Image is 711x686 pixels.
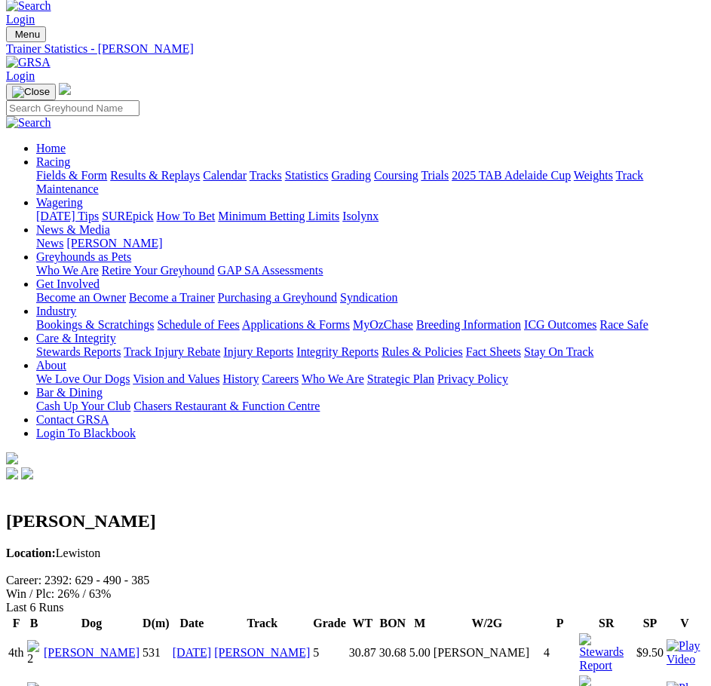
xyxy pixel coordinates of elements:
th: M [409,616,431,631]
a: Fact Sheets [466,345,521,358]
a: Fields & Form [36,169,107,182]
a: Become an Owner [36,291,126,304]
a: Calendar [203,169,247,182]
a: Injury Reports [223,345,293,358]
a: Statistics [285,169,329,182]
a: Chasers Restaurant & Function Centre [133,400,320,412]
th: WT [348,616,377,631]
a: Syndication [340,291,397,304]
a: Care & Integrity [36,332,116,345]
div: About [36,372,705,386]
td: 4 [543,632,578,673]
a: Minimum Betting Limits [218,210,339,222]
th: SR [578,616,634,631]
a: Integrity Reports [296,345,378,358]
th: D(m) [142,616,170,631]
th: Dog [43,616,140,631]
a: How To Bet [157,210,216,222]
div: Wagering [36,210,705,223]
a: Get Involved [36,277,100,290]
a: Vision and Values [133,372,219,385]
a: [DATE] Tips [36,210,99,222]
img: logo-grsa-white.png [59,83,71,95]
img: Play Video [667,639,703,666]
span: Career: [6,574,41,586]
a: Track Injury Rebate [124,345,220,358]
text: 26% / 63% [57,587,111,600]
a: News & Media [36,223,110,236]
a: Login To Blackbook [36,427,136,439]
a: Applications & Forms [242,318,350,331]
a: Become a Trainer [129,291,215,304]
td: $9.50 [636,632,664,673]
a: Bookings & Scratchings [36,318,154,331]
input: Search [6,100,139,116]
a: Stay On Track [524,345,593,358]
a: [PERSON_NAME] [66,237,162,250]
a: Stewards Reports [36,345,121,358]
img: logo-grsa-white.png [6,452,18,464]
a: View replay [667,653,703,666]
h2: [PERSON_NAME] [6,511,705,531]
th: Track [213,616,311,631]
th: Date [172,616,213,631]
a: Breeding Information [416,318,521,331]
a: Login [6,13,35,26]
th: B [26,616,41,631]
a: News [36,237,63,250]
a: Login [6,69,35,82]
a: [DATE] [173,646,212,659]
img: facebook.svg [6,467,18,479]
a: Weights [574,169,613,182]
img: Search [6,116,51,130]
a: Bar & Dining [36,386,103,399]
th: P [543,616,578,631]
span: Win / Plc: [6,587,54,600]
a: MyOzChase [353,318,413,331]
th: SP [636,616,664,631]
img: 2 [27,640,41,666]
a: Who We Are [36,264,99,277]
div: Get Involved [36,291,705,305]
div: Racing [36,169,705,196]
a: Purchasing a Greyhound [218,291,337,304]
a: We Love Our Dogs [36,372,130,385]
td: 531 [142,632,170,673]
a: About [36,359,66,372]
a: Cash Up Your Club [36,400,130,412]
a: Tracks [250,169,282,182]
a: History [222,372,259,385]
a: Home [36,142,66,155]
a: Track Maintenance [36,169,643,195]
a: Strategic Plan [367,372,434,385]
a: Results & Replays [110,169,200,182]
a: SUREpick [102,210,153,222]
td: 5.00 [409,632,431,673]
th: W/2G [433,616,541,631]
a: Trainer Statistics - [PERSON_NAME] [6,42,705,56]
th: BON [378,616,407,631]
div: Industry [36,318,705,332]
a: Industry [36,305,76,317]
div: Last 6 Runs [6,601,705,614]
button: Toggle navigation [6,84,56,100]
a: Trials [421,169,449,182]
a: Wagering [36,196,83,209]
th: V [666,616,703,631]
a: Schedule of Fees [157,318,239,331]
a: Careers [262,372,299,385]
a: Greyhounds as Pets [36,250,131,263]
a: Coursing [374,169,418,182]
a: Grading [332,169,371,182]
div: Care & Integrity [36,345,705,359]
b: Location: [6,547,56,559]
div: Bar & Dining [36,400,705,413]
a: [PERSON_NAME] [214,646,310,659]
a: ICG Outcomes [524,318,596,331]
td: 30.87 [348,632,377,673]
span: Lewiston [6,547,100,559]
div: News & Media [36,237,705,250]
a: Racing [36,155,70,168]
a: Privacy Policy [437,372,508,385]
